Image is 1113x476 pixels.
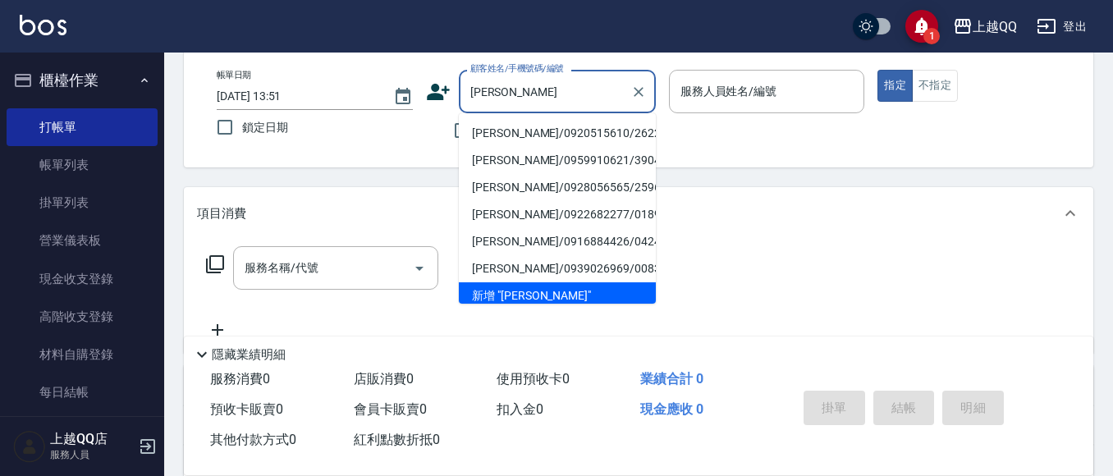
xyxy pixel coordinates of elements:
[217,83,377,110] input: YYYY/MM/DD hh:mm
[7,336,158,373] a: 材料自購登錄
[7,146,158,184] a: 帳單列表
[470,62,564,75] label: 顧客姓名/手機號碼/編號
[640,401,703,417] span: 現金應收 0
[212,346,286,364] p: 隱藏業績明細
[459,255,656,282] li: [PERSON_NAME]/0939026969/0083
[912,70,958,102] button: 不指定
[7,260,158,298] a: 現金收支登錄
[50,431,134,447] h5: 上越QQ店
[627,80,650,103] button: Clear
[20,15,66,35] img: Logo
[459,228,656,255] li: [PERSON_NAME]/0916884426/0424
[7,298,158,336] a: 高階收支登錄
[7,373,158,411] a: 每日結帳
[354,371,414,387] span: 店販消費 0
[354,432,440,447] span: 紅利點數折抵 0
[383,77,423,117] button: Choose date, selected date is 2025-09-05
[459,201,656,228] li: [PERSON_NAME]/0922682277/0189
[459,174,656,201] li: [PERSON_NAME]/0928056565/2596
[7,184,158,222] a: 掛單列表
[946,10,1024,43] button: 上越QQ
[459,282,656,309] li: 新增 "[PERSON_NAME]"
[242,119,288,136] span: 鎖定日期
[197,205,246,222] p: 項目消費
[1030,11,1093,42] button: 登出
[354,401,427,417] span: 會員卡販賣 0
[497,371,570,387] span: 使用預收卡 0
[497,401,543,417] span: 扣入金 0
[7,222,158,259] a: 營業儀表板
[184,187,1093,240] div: 項目消費
[459,147,656,174] li: [PERSON_NAME]/0959910621/3904
[459,120,656,147] li: [PERSON_NAME]/0920515610/2622
[7,412,158,450] a: 排班表
[640,371,703,387] span: 業績合計 0
[973,16,1017,37] div: 上越QQ
[50,447,134,462] p: 服務人員
[7,108,158,146] a: 打帳單
[923,28,940,44] span: 1
[210,432,296,447] span: 其他付款方式 0
[877,70,913,102] button: 指定
[210,371,270,387] span: 服務消費 0
[406,255,433,281] button: Open
[210,401,283,417] span: 預收卡販賣 0
[7,59,158,102] button: 櫃檯作業
[217,69,251,81] label: 帳單日期
[13,430,46,463] img: Person
[905,10,938,43] button: save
